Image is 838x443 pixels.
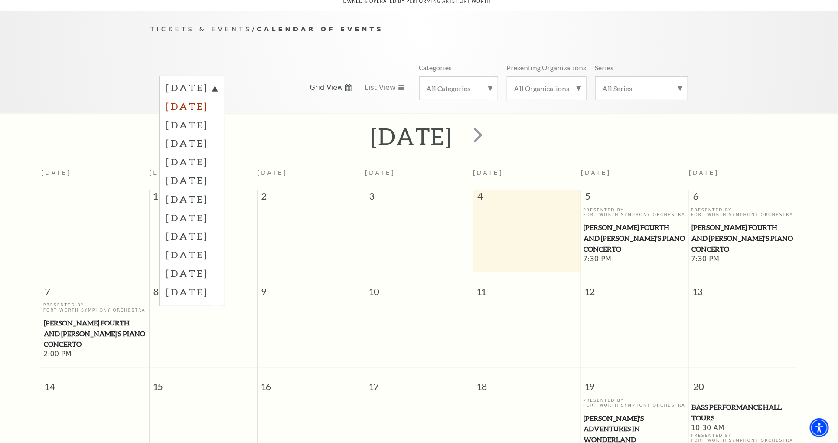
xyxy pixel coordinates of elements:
[166,152,218,171] label: [DATE]
[581,169,611,176] span: [DATE]
[166,81,218,97] label: [DATE]
[581,272,689,302] span: 12
[584,222,686,254] span: [PERSON_NAME] Fourth and [PERSON_NAME]'s Piano Concerto
[689,169,719,176] span: [DATE]
[166,264,218,282] label: [DATE]
[689,368,797,398] span: 20
[150,190,257,207] span: 1
[150,25,252,33] span: Tickets & Events
[603,84,681,93] label: All Series
[41,368,149,398] span: 14
[691,423,795,433] span: 10:30 AM
[150,368,257,398] span: 15
[166,115,218,134] label: [DATE]
[258,190,365,207] span: 2
[691,222,794,254] span: [PERSON_NAME] Fourth and [PERSON_NAME]'s Piano Concerto
[365,190,473,207] span: 3
[473,190,581,207] span: 4
[365,272,473,302] span: 10
[419,63,452,72] p: Categories
[365,169,395,176] span: [DATE]
[507,63,587,72] p: Presenting Organizations
[473,169,503,176] span: [DATE]
[581,190,689,207] span: 5
[810,418,829,437] div: Accessibility Menu
[44,318,147,350] span: [PERSON_NAME] Fourth and [PERSON_NAME]'s Piano Concerto
[365,368,473,398] span: 17
[166,245,218,264] label: [DATE]
[473,272,581,302] span: 11
[166,97,218,115] label: [DATE]
[257,25,384,33] span: Calendar of Events
[150,24,688,35] p: /
[43,350,147,359] span: 2:00 PM
[514,84,579,93] label: All Organizations
[43,302,147,312] p: Presented By Fort Worth Symphony Orchestra
[41,164,149,190] th: [DATE]
[166,190,218,208] label: [DATE]
[691,402,794,423] span: Bass Performance Hall Tours
[166,134,218,152] label: [DATE]
[371,122,453,150] h2: [DATE]
[41,272,149,302] span: 7
[166,171,218,190] label: [DATE]
[595,63,614,72] p: Series
[473,368,581,398] span: 18
[166,282,218,301] label: [DATE]
[581,368,689,398] span: 19
[461,121,492,152] button: next
[427,84,491,93] label: All Categories
[149,169,179,176] span: [DATE]
[166,226,218,245] label: [DATE]
[691,255,795,264] span: 7:30 PM
[258,272,365,302] span: 9
[689,272,797,302] span: 13
[691,433,795,443] p: Presented By Fort Worth Symphony Orchestra
[310,83,343,92] span: Grid View
[257,169,287,176] span: [DATE]
[583,398,687,408] p: Presented By Fort Worth Symphony Orchestra
[583,207,687,217] p: Presented By Fort Worth Symphony Orchestra
[689,190,797,207] span: 6
[583,255,687,264] span: 7:30 PM
[365,83,395,92] span: List View
[258,368,365,398] span: 16
[150,272,257,302] span: 8
[691,207,795,217] p: Presented By Fort Worth Symphony Orchestra
[166,208,218,227] label: [DATE]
